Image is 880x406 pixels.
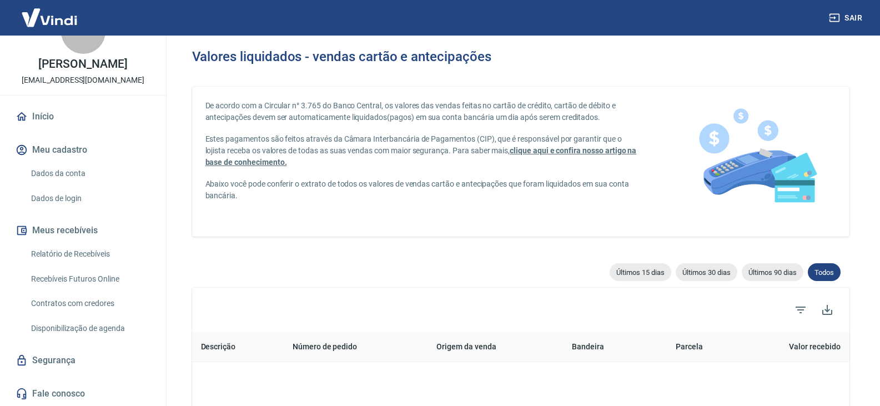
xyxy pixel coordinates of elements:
a: Segurança [13,348,153,373]
a: Fale conosco [13,382,153,406]
button: Meu cadastro [13,138,153,162]
a: Recebíveis Futuros Online [27,268,153,290]
th: Bandeira [563,332,650,362]
p: Abaixo você pode conferir o extrato de todos os valores de vendas cartão e antecipações que foram... [205,178,640,202]
span: Filtros [787,297,814,323]
div: Últimos 30 dias [676,263,737,281]
a: Disponibilização de agenda [27,317,153,340]
div: Últimos 90 dias [742,263,803,281]
span: Últimos 90 dias [742,268,803,277]
p: De acordo com a Circular n° 3.765 do Banco Central, os valores das vendas feitas no cartão de cré... [205,100,640,123]
a: Dados de login [27,187,153,210]
a: Contratos com credores [27,292,153,315]
button: Baixar listagem [814,297,841,323]
th: Descrição [192,332,284,362]
th: Origem da venda [428,332,563,362]
span: Últimos 30 dias [676,268,737,277]
th: Número de pedido [284,332,428,362]
a: Dados da conta [27,162,153,185]
span: Últimos 15 dias [610,268,671,277]
div: Todos [808,263,841,281]
button: Meus recebíveis [13,218,153,243]
a: Início [13,104,153,129]
th: Parcela [650,332,728,362]
p: [PERSON_NAME] [38,58,127,70]
p: [EMAIL_ADDRESS][DOMAIN_NAME] [22,74,144,86]
button: Sair [827,8,867,28]
p: Estes pagamentos são feitos através da Câmara Interbancária de Pagamentos (CIP), que é responsáve... [205,133,640,168]
span: Todos [808,268,841,277]
div: Últimos 15 dias [610,263,671,281]
a: Relatório de Recebíveis [27,243,153,265]
img: card-liquidations.916113cab14af1f97834.png [682,87,832,237]
h3: Valores liquidados - vendas cartão e antecipações [192,49,491,64]
th: Valor recebido [728,332,849,362]
img: Vindi [13,1,86,34]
